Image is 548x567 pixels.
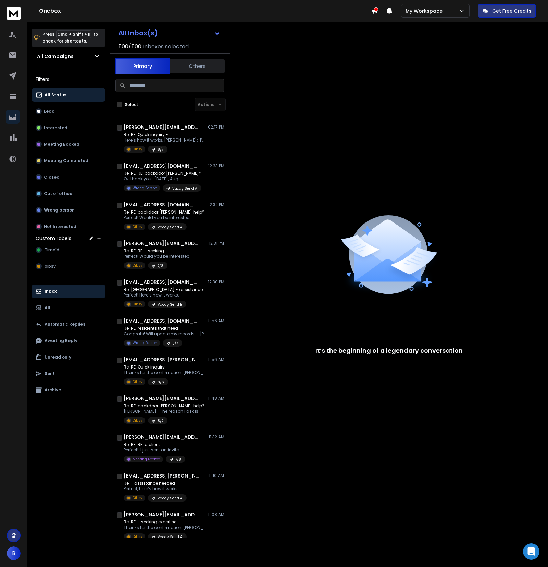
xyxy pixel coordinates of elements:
p: Interested [44,125,67,131]
p: It’s the beginning of a legendary conversation [315,346,463,355]
p: Perfect! I just sent an invite [124,447,185,453]
button: Wrong person [32,203,105,217]
button: All Inbox(s) [113,26,226,40]
p: My Workspace [406,8,445,14]
button: Meeting Booked [32,137,105,151]
h1: [EMAIL_ADDRESS][DOMAIN_NAME] [124,279,199,286]
label: Select [125,102,138,107]
div: Open Intercom Messenger [523,543,539,560]
button: Meeting Completed [32,154,105,168]
p: Re: RE: Quick inquiry - [124,132,206,137]
p: Unread only [45,354,71,360]
p: Vacay Send A [158,225,183,230]
p: Dibsy [133,534,142,539]
p: Re: RE: RE: - seeking [124,248,190,254]
h3: Filters [32,74,105,84]
p: Dibsy [133,147,142,152]
button: Out of office [32,187,105,201]
p: Re: RE: RE: backdoor [PERSON_NAME]? [124,171,201,176]
p: Out of office [44,191,72,196]
p: Re: - assistance needed [124,481,187,486]
button: Others [170,59,225,74]
button: All Campaigns [32,49,105,63]
h1: [PERSON_NAME][EMAIL_ADDRESS][DOMAIN_NAME] [124,511,199,518]
p: Inbox [45,289,57,294]
p: Awaiting Reply [45,338,77,343]
p: All [45,305,50,311]
p: Re: RE: residents that need [124,326,206,331]
p: Meeting Booked [44,142,79,147]
button: Interested [32,121,105,135]
button: Closed [32,170,105,184]
p: [PERSON_NAME]- The reason I ask is [124,409,204,414]
h1: [EMAIL_ADDRESS][DOMAIN_NAME] [124,162,199,169]
p: Vacay Send B [158,302,182,307]
p: 11:48 AM [208,396,224,401]
button: Inbox [32,285,105,298]
button: Awaiting Reply [32,334,105,348]
p: Wrong Person [133,340,157,346]
p: All Status [45,92,66,98]
h1: [EMAIL_ADDRESS][PERSON_NAME][DOMAIN_NAME] [124,356,199,363]
h3: Inboxes selected [143,43,189,51]
button: Unread only [32,350,105,364]
button: Sent [32,367,105,381]
p: Thanks for the confirmation, [PERSON_NAME]. Here’s [124,525,206,530]
p: Archive [45,387,61,393]
h1: [PERSON_NAME][EMAIL_ADDRESS][PERSON_NAME][DOMAIN_NAME] [124,124,199,131]
p: Re: RE: Quick inquiry - [124,364,206,370]
h1: All Inbox(s) [118,29,158,36]
button: Archive [32,383,105,397]
p: 8/7 [172,341,178,346]
h1: [PERSON_NAME][EMAIL_ADDRESS][PERSON_NAME][DOMAIN_NAME] [124,395,199,402]
p: Ok, thank you. [DATE], Aug [124,176,201,182]
span: Cmd + Shift + k [56,30,91,38]
p: 12:31 PM [209,241,224,246]
p: Meeting Booked [133,457,160,462]
p: Here’s how it works, [PERSON_NAME]: People [124,137,206,143]
h1: [PERSON_NAME][EMAIL_ADDRESS][PERSON_NAME][DOMAIN_NAME] [124,240,199,247]
p: Press to check for shortcuts. [42,31,98,45]
p: 11:56 AM [208,357,224,362]
p: Dibsy [133,418,142,423]
p: 7/8 [175,457,181,462]
p: Dibsy [133,302,142,307]
p: Dibsy [133,224,142,229]
p: Congrats! Will update my records. -[PERSON_NAME] [DATE], [124,331,206,337]
p: Wrong Person [133,185,157,191]
p: Perfect! Would you be interested [124,254,190,259]
p: Wrong person [44,207,75,213]
button: All Status [32,88,105,102]
h3: Custom Labels [36,235,71,242]
p: Re: RE: backdoor [PERSON_NAME] help? [124,403,204,409]
p: Vacay Send A [172,186,197,191]
p: Perfect! Would you be interested [124,215,204,220]
p: 12:33 PM [208,163,224,169]
p: Get Free Credits [492,8,531,14]
button: dibsy [32,260,105,273]
h1: Onebox [39,7,371,15]
p: 7/8 [158,263,163,268]
p: Re: RE: backdoor [PERSON_NAME] help? [124,209,204,215]
p: 8/7 [158,147,163,152]
button: Automatic Replies [32,317,105,331]
img: logo [7,7,21,20]
p: Re: [GEOGRAPHIC_DATA] - assistance needed [124,287,206,292]
p: 02:17 PM [208,124,224,130]
p: Lead [44,109,55,114]
p: Perfect! Here’s how it works: [124,292,206,298]
button: Time'd [32,243,105,257]
p: 8/7 [158,418,163,423]
button: Get Free Credits [478,4,536,18]
p: 12:30 PM [208,279,224,285]
button: B [7,546,21,560]
p: 11:08 AM [208,512,224,517]
p: Dibsy [133,495,142,500]
span: Time'd [45,247,59,253]
p: Thanks for the confirmation, [PERSON_NAME]. [124,370,206,375]
p: Re: RE: - seeking expertise [124,519,206,525]
h1: [EMAIL_ADDRESS][PERSON_NAME][DOMAIN_NAME] [124,472,199,479]
button: Primary [115,58,170,74]
h1: [EMAIL_ADDRESS][DOMAIN_NAME] [124,317,199,324]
